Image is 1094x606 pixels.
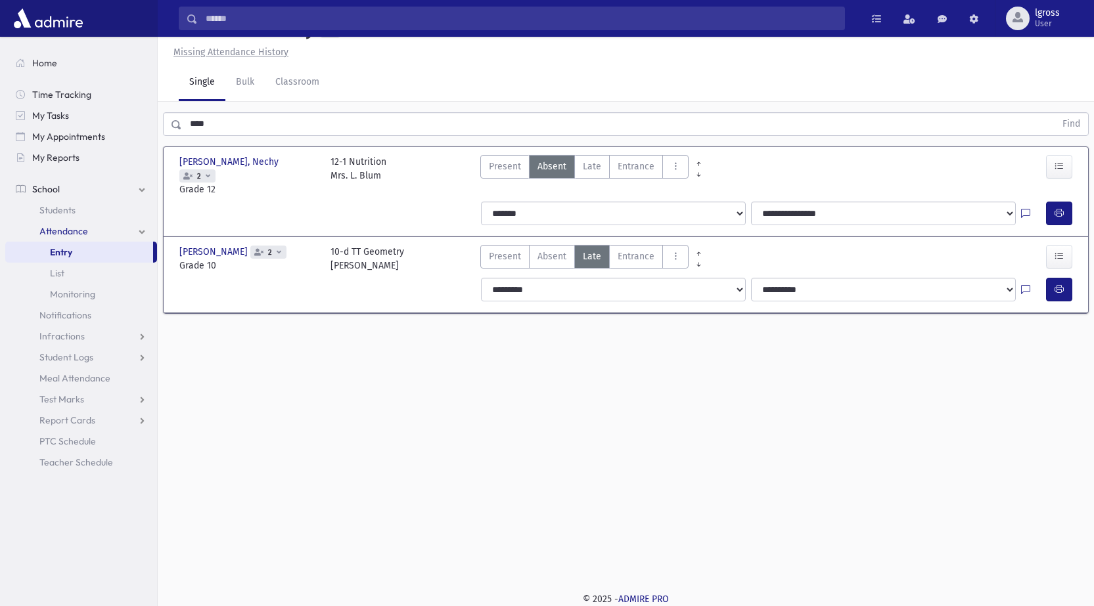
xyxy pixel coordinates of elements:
[5,347,157,368] a: Student Logs
[198,7,844,30] input: Search
[32,110,69,121] span: My Tasks
[50,267,64,279] span: List
[179,259,317,272] span: Grade 10
[32,152,80,163] span: My Reports
[480,155,689,196] div: AttTypes
[5,126,157,147] a: My Appointments
[5,105,157,126] a: My Tasks
[583,249,601,263] span: Late
[39,456,113,468] span: Teacher Schedule
[173,47,288,58] u: Missing Attendance History
[489,249,521,263] span: Present
[537,160,566,173] span: Absent
[537,249,566,263] span: Absent
[5,221,157,242] a: Attendance
[583,160,601,173] span: Late
[225,64,265,101] a: Bulk
[1035,18,1060,29] span: User
[5,284,157,305] a: Monitoring
[480,245,689,272] div: AttTypes
[5,410,157,431] a: Report Cards
[265,64,330,101] a: Classroom
[39,351,93,363] span: Student Logs
[5,53,157,74] a: Home
[39,309,91,321] span: Notifications
[5,147,157,168] a: My Reports
[168,47,288,58] a: Missing Attendance History
[179,592,1073,606] div: © 2025 -
[5,305,157,326] a: Notifications
[5,389,157,410] a: Test Marks
[32,57,57,69] span: Home
[39,414,95,426] span: Report Cards
[5,326,157,347] a: Infractions
[265,248,275,257] span: 2
[5,242,153,263] a: Entry
[5,179,157,200] a: School
[5,368,157,389] a: Meal Attendance
[32,131,105,142] span: My Appointments
[618,160,654,173] span: Entrance
[618,249,654,263] span: Entrance
[179,245,250,259] span: [PERSON_NAME]
[32,89,91,100] span: Time Tracking
[32,183,60,195] span: School
[5,84,157,105] a: Time Tracking
[50,246,72,258] span: Entry
[330,245,404,272] div: 10-d TT Geometry [PERSON_NAME]
[1035,8,1060,18] span: lgross
[39,435,96,447] span: PTC Schedule
[5,263,157,284] a: List
[5,452,157,473] a: Teacher Schedule
[1055,113,1088,135] button: Find
[179,155,281,169] span: [PERSON_NAME], Nechy
[11,5,86,32] img: AdmirePro
[39,225,88,237] span: Attendance
[39,393,84,405] span: Test Marks
[330,155,386,196] div: 12-1 Nutrition Mrs. L. Blum
[50,288,95,300] span: Monitoring
[179,183,317,196] span: Grade 12
[489,160,521,173] span: Present
[39,330,85,342] span: Infractions
[39,372,110,384] span: Meal Attendance
[5,200,157,221] a: Students
[39,204,76,216] span: Students
[5,431,157,452] a: PTC Schedule
[179,64,225,101] a: Single
[194,172,204,181] span: 2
